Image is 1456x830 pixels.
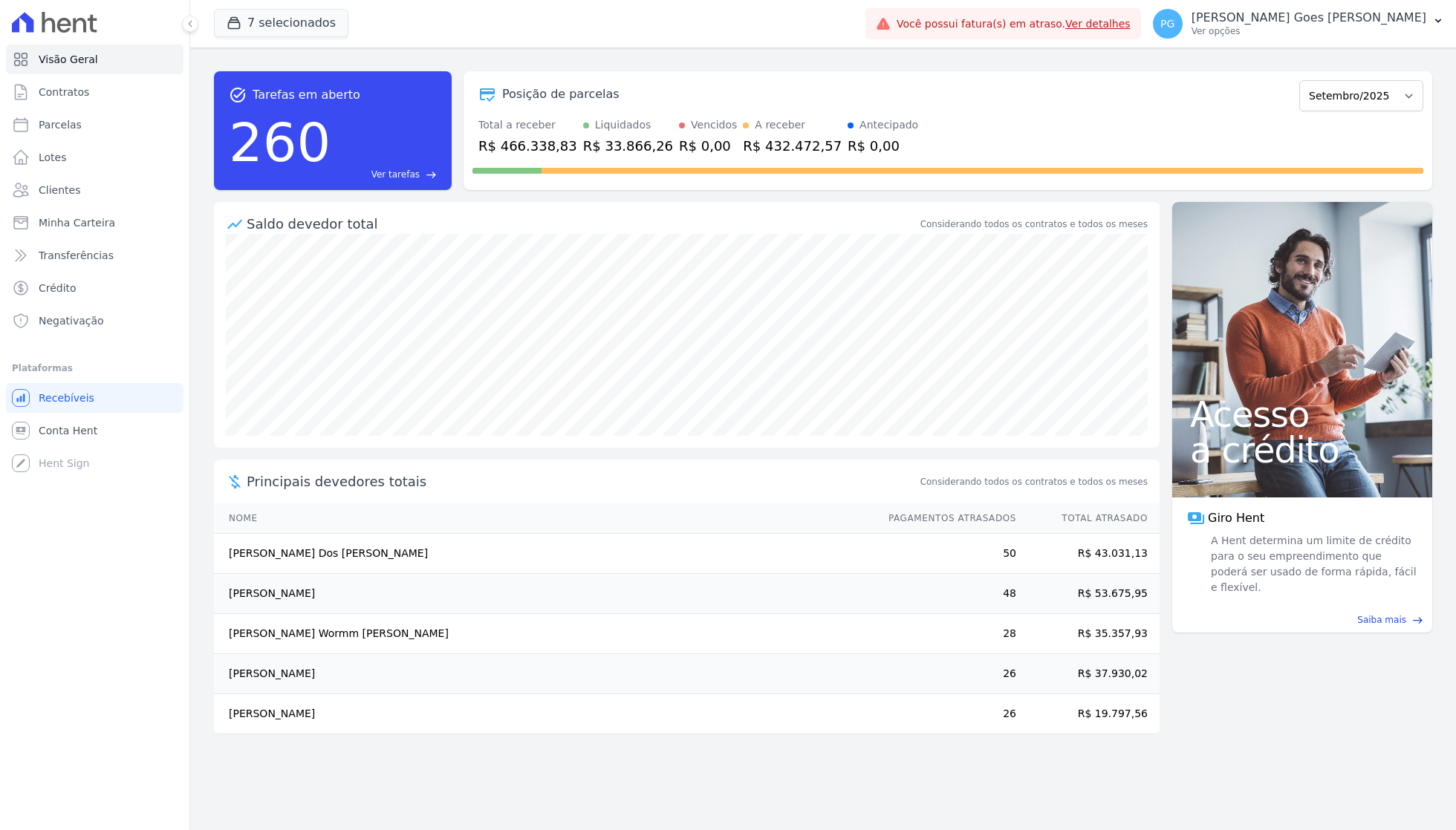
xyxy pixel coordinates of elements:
td: [PERSON_NAME] Wormm [PERSON_NAME] [214,614,874,654]
td: R$ 53.675,95 [1017,574,1160,614]
p: [PERSON_NAME] Goes [PERSON_NAME] [1192,10,1426,25]
span: Principais devedores totais [247,471,917,491]
a: Visão Geral [6,45,183,74]
td: 50 [874,534,1017,574]
a: Negativação [6,306,183,336]
p: Ver opções [1192,25,1426,37]
div: Vencidos [691,117,737,133]
button: 7 selecionados [214,9,348,37]
span: task_alt [229,86,247,104]
div: Saldo devedor total [247,214,917,234]
td: [PERSON_NAME] [214,654,874,694]
span: Você possui fatura(s) em atraso. [897,16,1131,32]
a: Contratos [6,77,183,107]
th: Nome [214,503,874,534]
span: Ver tarefas [371,168,420,181]
div: Plataformas [12,359,178,377]
span: a crédito [1190,432,1414,468]
td: 26 [874,694,1017,734]
span: east [426,169,437,180]
a: Parcelas [6,110,183,140]
div: R$ 0,00 [679,136,737,156]
div: Considerando todos os contratos e todos os meses [920,218,1148,231]
span: A Hent determina um limite de crédito para o seu empreendimento que poderá ser usado de forma ráp... [1208,533,1417,595]
a: Crédito [6,273,183,303]
div: Antecipado [859,117,918,133]
span: Conta Hent [39,423,97,438]
span: Lotes [39,150,67,165]
span: Visão Geral [39,52,98,67]
span: Crédito [39,281,77,295]
div: Total a receber [478,117,577,133]
span: PG [1160,19,1174,29]
a: Ver tarefas east [337,168,437,181]
td: R$ 35.357,93 [1017,614,1160,654]
span: Contratos [39,85,89,99]
span: Parcelas [39,117,82,132]
td: R$ 37.930,02 [1017,654,1160,694]
a: Conta Hent [6,416,183,445]
a: Saiba mais east [1181,613,1423,627]
td: [PERSON_NAME] Dos [PERSON_NAME] [214,534,874,574]
a: Transferências [6,241,183,270]
span: Recebíveis [39,391,94,405]
span: east [1412,615,1423,626]
span: Negativação [39,313,104,328]
div: R$ 466.338,83 [478,136,577,156]
span: Clientes [39,183,80,197]
th: Pagamentos Atrasados [874,503,1017,534]
td: 48 [874,574,1017,614]
td: 26 [874,654,1017,694]
a: Clientes [6,175,183,205]
span: Saiba mais [1357,613,1406,627]
div: A receber [755,117,805,133]
div: R$ 33.866,26 [583,136,673,156]
th: Total Atrasado [1017,503,1160,534]
span: Transferências [39,248,114,263]
span: Giro Hent [1208,509,1264,527]
td: 28 [874,614,1017,654]
button: PG [PERSON_NAME] Goes [PERSON_NAME] Ver opções [1141,3,1456,45]
div: 260 [229,104,331,181]
td: R$ 43.031,13 [1017,534,1160,574]
span: Minha Carteira [39,215,115,230]
div: R$ 432.472,57 [743,136,842,156]
a: Ver detalhes [1065,18,1131,30]
div: Liquidados [595,117,651,133]
span: Considerando todos os contratos e todos os meses [920,475,1148,488]
td: [PERSON_NAME] [214,694,874,734]
span: Acesso [1190,396,1414,432]
a: Recebíveis [6,383,183,413]
span: Tarefas em aberto [253,86,360,104]
div: Posição de parcelas [502,85,620,103]
div: R$ 0,00 [848,136,918,156]
a: Lotes [6,143,183,172]
td: [PERSON_NAME] [214,574,874,614]
td: R$ 19.797,56 [1017,694,1160,734]
a: Minha Carteira [6,208,183,238]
